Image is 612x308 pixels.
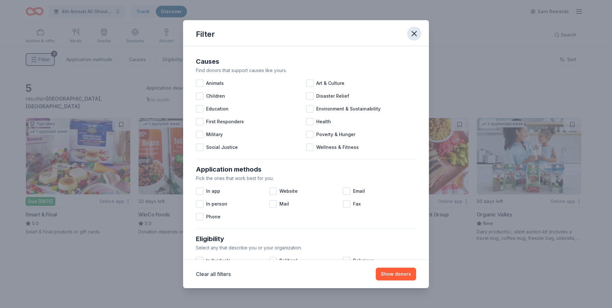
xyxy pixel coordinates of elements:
div: Application methods [196,164,416,174]
span: Website [279,187,298,195]
div: Select any that describe you or your organization. [196,244,416,252]
span: In app [206,187,220,195]
span: Mail [279,200,289,208]
button: Show donors [376,268,416,280]
span: Animals [206,79,224,87]
span: Disaster Relief [316,92,349,100]
span: In person [206,200,227,208]
span: Religious [353,257,374,264]
span: Social Justice [206,143,238,151]
span: Health [316,118,331,126]
span: Fax [353,200,361,208]
span: Poverty & Hunger [316,131,355,138]
span: Environment & Sustainability [316,105,381,113]
div: Filter [196,29,215,39]
span: Education [206,105,229,113]
span: Military [206,131,223,138]
span: Phone [206,213,221,221]
div: Causes [196,56,416,67]
div: Eligibility [196,234,416,244]
span: Email [353,187,365,195]
span: Political [279,257,297,264]
span: Wellness & Fitness [316,143,359,151]
span: Children [206,92,225,100]
div: Pick the ones that work best for you. [196,174,416,182]
button: Clear all filters [196,270,231,278]
div: Find donors that support causes like yours. [196,67,416,74]
span: Individuals [206,257,231,264]
span: First Responders [206,118,244,126]
span: Art & Culture [316,79,344,87]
